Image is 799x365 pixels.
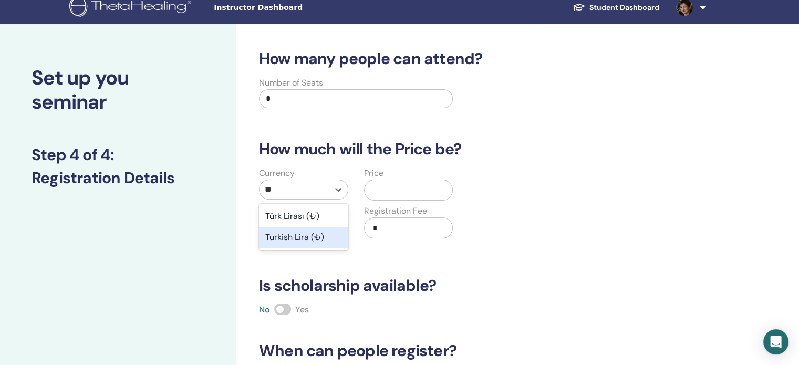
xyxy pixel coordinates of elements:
[32,169,205,187] h3: Registration Details
[259,167,295,180] label: Currency
[364,205,427,217] label: Registration Fee
[214,2,371,13] span: Instructor Dashboard
[253,49,684,68] h3: How many people can attend?
[259,77,323,89] label: Number of Seats
[295,304,309,315] span: Yes
[32,66,205,114] h2: Set up you seminar
[253,341,684,360] h3: When can people register?
[253,140,684,159] h3: How much will the Price be?
[259,227,348,248] div: Turkish Lira (₺)
[32,145,205,164] h3: Step 4 of 4 :
[573,3,585,12] img: graduation-cap-white.svg
[763,329,788,354] div: Open Intercom Messenger
[259,304,270,315] span: No
[253,276,684,295] h3: Is scholarship available?
[364,167,383,180] label: Price
[259,206,348,227] div: Türk Lirası (₺)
